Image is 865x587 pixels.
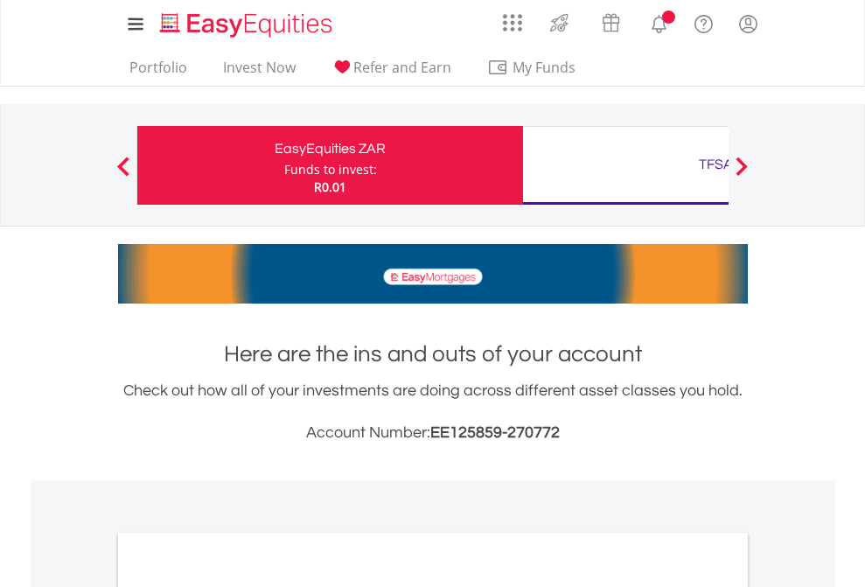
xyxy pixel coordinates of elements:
[118,339,748,370] h1: Here are the ins and outs of your account
[118,244,748,304] img: EasyMortage Promotion Banner
[726,4,771,43] a: My Profile
[492,4,534,32] a: AppsGrid
[353,58,451,77] span: Refer and Earn
[314,178,346,195] span: R0.01
[153,4,339,39] a: Home page
[122,59,194,86] a: Portfolio
[681,4,726,39] a: FAQ's and Support
[430,424,560,441] span: EE125859-270772
[216,59,303,86] a: Invest Now
[157,10,339,39] img: EasyEquities_Logo.png
[118,379,748,445] div: Check out how all of your investments are doing across different asset classes you hold.
[284,161,377,178] div: Funds to invest:
[724,165,759,183] button: Next
[637,4,681,39] a: Notifications
[585,4,637,37] a: Vouchers
[487,56,602,79] span: My Funds
[596,9,625,37] img: vouchers-v2.svg
[324,59,458,86] a: Refer and Earn
[148,136,513,161] div: EasyEquities ZAR
[118,421,748,445] h3: Account Number:
[545,9,574,37] img: thrive-v2.svg
[503,13,522,32] img: grid-menu-icon.svg
[106,165,141,183] button: Previous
